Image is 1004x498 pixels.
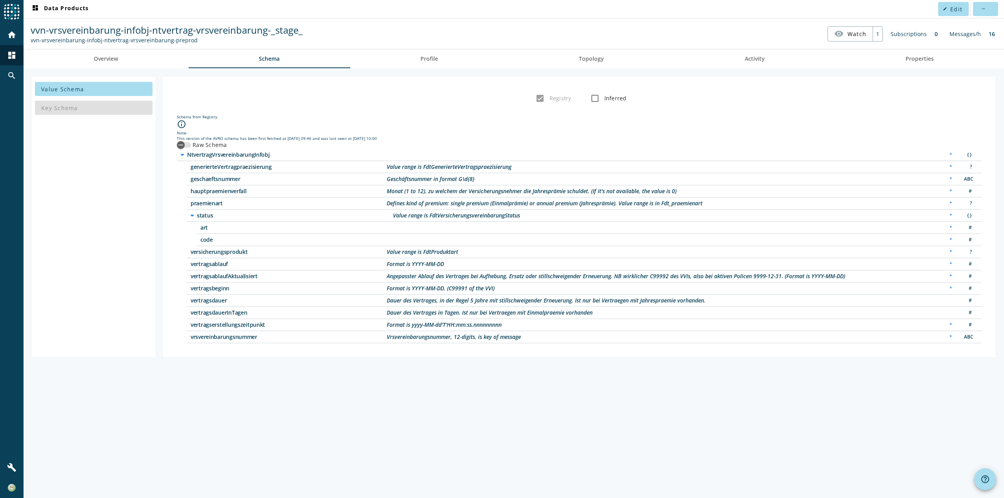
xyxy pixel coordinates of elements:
i: info_outline [177,120,186,129]
div: String [960,333,976,341]
div: Required [946,163,956,171]
span: vvn-vrsvereinbarung-infobj-ntvertrag-vrsvereinbarung-_stage_ [31,24,303,36]
div: Description [387,322,502,328]
div: Unknown [960,163,976,171]
div: Number [960,309,976,317]
span: /vertragsdauerInTagen [191,310,387,315]
div: Kafka Topic: vvn-vrsvereinbarung-infobj-ntvertrag-vrsvereinbarung-preprod [31,36,303,44]
div: Subscriptions [887,26,931,42]
mat-icon: edit [943,7,947,11]
mat-icon: build [7,463,16,472]
div: Note: [177,130,982,136]
span: Overview [94,56,118,62]
img: ec224fcbfb964c1fe171c344a0432df5 [8,484,16,492]
div: Required [946,284,956,293]
span: /vertragsablaufAktualisiert [191,273,387,279]
div: Description [387,188,677,194]
button: Data Products [27,2,92,16]
div: Required [946,199,956,208]
div: Number [960,187,976,196]
span: /geschaeftsnummer [191,176,387,182]
div: 0 [931,26,942,42]
div: Description [387,164,511,170]
mat-icon: dashboard [31,4,40,14]
div: Description [393,213,520,218]
span: Value Schema [41,85,84,93]
div: Number [960,284,976,293]
button: Watch [828,27,873,41]
div: Schema from Registry [177,114,982,120]
span: /status [197,213,393,218]
div: 16 [985,26,999,42]
div: Number [960,260,976,268]
span: /versicherungsprodukt [191,249,387,255]
span: /hauptpraemienverfall [191,188,387,194]
div: Description [387,176,475,182]
label: Raw Schema [191,141,227,149]
div: Number [960,321,976,329]
div: Unknown [960,248,976,256]
div: This version of the AVRO schema has been first fetched at [DATE] 09:46 and was last seen at [DATE... [177,136,982,141]
span: /vertragserstellungszeitpunkt [191,322,387,328]
span: /praemienart [191,201,387,206]
div: Description [387,201,702,206]
span: Profile [420,56,438,62]
span: / [187,152,383,158]
img: spoud-logo.svg [4,4,20,20]
mat-icon: visibility [834,29,844,38]
i: arrow_drop_down [187,211,197,220]
button: Edit [938,2,969,16]
span: Watch [848,27,866,41]
div: Required [946,248,956,256]
div: Required [946,175,956,183]
div: Number [960,236,976,244]
div: Required [946,272,956,281]
div: Required [946,151,956,159]
div: Required [946,224,956,232]
div: Required [946,212,956,220]
mat-icon: search [7,71,16,80]
div: Description [387,273,845,279]
span: Topology [579,56,604,62]
div: Description [387,310,593,315]
div: Required [946,187,956,196]
mat-icon: help_outline [980,474,990,484]
span: /vrsvereinbarungsnummer [191,334,387,340]
span: /status/code [200,237,397,243]
i: arrow_drop_down [178,150,187,159]
div: Required [946,321,956,329]
span: /vertragsbeginn [191,286,387,291]
span: Schema [259,56,280,62]
mat-icon: more_horiz [981,7,985,11]
div: Description [387,298,706,303]
div: Number [960,224,976,232]
div: Description [387,334,521,340]
span: Properties [906,56,934,62]
mat-icon: dashboard [7,51,16,60]
span: Activity [745,56,765,62]
div: String [960,175,976,183]
div: Object [960,212,976,220]
span: Edit [950,5,962,13]
div: Required [946,236,956,244]
div: Number [960,272,976,281]
span: /status/art [200,225,397,230]
div: Number [960,297,976,305]
mat-icon: home [7,30,16,40]
div: Description [387,261,444,267]
div: Object [960,151,976,159]
div: Required [946,260,956,268]
span: /vertragsdauer [191,298,387,303]
button: Value Schema [35,82,153,96]
span: Data Products [31,4,89,14]
div: Unknown [960,199,976,208]
div: Description [387,249,458,255]
div: Required [946,333,956,341]
div: Description [387,286,495,291]
span: /generierteVertragpraezisierung [191,164,387,170]
div: 1 [873,27,882,41]
label: Inferred [603,94,627,102]
div: Messages/h [946,26,985,42]
span: /vertragsablauf [191,261,387,267]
